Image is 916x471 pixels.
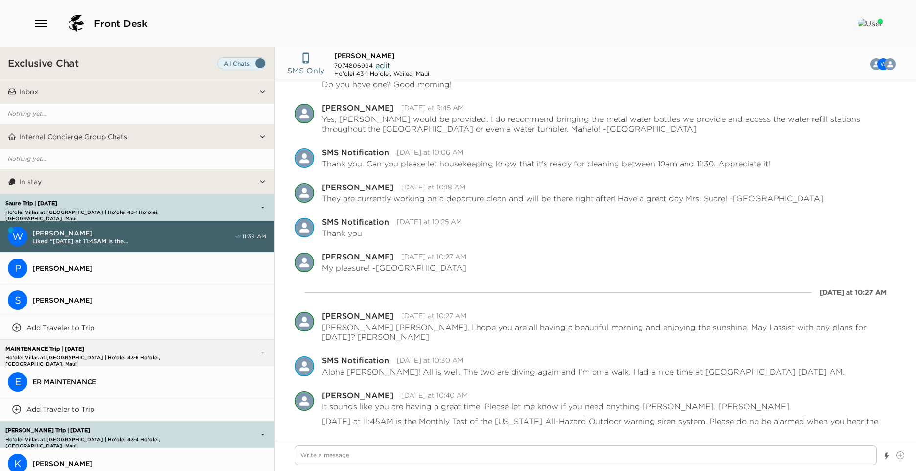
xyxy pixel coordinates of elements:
[65,12,88,35] img: logo
[334,51,394,60] span: [PERSON_NAME]
[401,183,465,191] time: 2025-09-01T20:18:02.497Z
[8,290,27,310] div: S
[3,436,214,443] p: Ho'olei Villas at [GEOGRAPHIC_DATA] | Ho'olei 43-4 Ho'olei, [GEOGRAPHIC_DATA], Maui
[3,346,214,352] p: MAINTENANCE Trip | [DATE]
[32,229,234,237] span: [PERSON_NAME]
[322,312,393,320] div: [PERSON_NAME]
[26,405,94,414] p: Add Traveler to Trip
[322,356,389,364] div: SMS Notification
[295,391,314,411] div: Melissa Glennon
[397,148,463,157] time: 2025-09-01T20:06:41.565Z
[295,104,314,123] img: C
[858,54,904,74] button: MWC
[295,253,314,272] div: Casy Villalun
[322,148,389,156] div: SMS Notification
[8,372,27,392] div: ER MAINTENANCE
[884,58,896,70] img: M
[322,228,362,238] p: Thank you
[322,367,845,377] p: Aloha [PERSON_NAME]! All is well. The two are diving again and I’m on a walk. Had a nice time at ...
[322,416,896,436] p: [DATE] at 11:45AM is the Monthly Test of the [US_STATE] All-Hazard Outdoor warning siren system. ...
[322,159,770,168] p: Thank you. Can you please let housekeeping know that it’s ready for cleaning between 10am and 11:...
[295,391,314,411] img: M
[19,177,42,186] p: In stay
[401,103,464,112] time: 2025-09-01T19:45:04.004Z
[401,311,466,320] time: 2025-09-02T20:27:51.932Z
[26,323,94,332] p: Add Traveler to Trip
[884,58,896,70] div: Melissa Glennon
[322,253,393,260] div: [PERSON_NAME]
[334,70,429,77] div: Ho'olei 43-1 Ho'olei, Wailea, Maui
[3,427,214,434] p: [PERSON_NAME] Trip | [DATE]
[401,252,466,261] time: 2025-09-01T20:27:04.014Z
[8,290,27,310] div: Sydney Saure
[295,218,314,237] img: S
[295,183,314,203] div: Casy Villalun
[3,209,214,215] p: Ho'olei Villas at [GEOGRAPHIC_DATA] | Ho'olei 43-1 Ho'olei, [GEOGRAPHIC_DATA], Maui
[217,57,266,69] label: Set all destinations
[295,104,314,123] div: Casy Villalun
[3,200,214,207] p: Saure Trip | [DATE]
[322,401,790,411] p: It sounds like you are having a great time. Please let me know if you need anything [PERSON_NAME]...
[32,264,266,273] span: [PERSON_NAME]
[287,65,324,76] p: SMS Only
[295,356,314,376] div: SMS Notification
[322,391,393,399] div: [PERSON_NAME]
[16,169,259,194] button: In stay
[32,377,266,386] span: ER MAINTENANCE
[32,296,266,305] span: [PERSON_NAME]
[295,253,314,272] img: C
[322,114,896,134] p: Yes, [PERSON_NAME] would be provided. I do recommend bringing the metal water bottles we provide ...
[8,227,27,246] div: Wendy Saure
[295,312,314,331] div: Melissa Glennon
[295,445,877,465] textarea: Write a message
[295,218,314,237] div: SMS Notification
[858,19,883,28] img: User
[322,263,466,273] p: My pleasure! -[GEOGRAPHIC_DATA]
[322,322,896,342] p: [PERSON_NAME] [PERSON_NAME], I hope you are all having a beautiful morning and enjoying the sunsh...
[295,312,314,331] img: M
[295,148,314,168] img: S
[3,354,214,361] p: Ho'olei Villas at [GEOGRAPHIC_DATA] | Ho'olei 43-6 Ho'olei, [GEOGRAPHIC_DATA], Maui
[8,57,79,69] h3: Exclusive Chat
[397,217,462,226] time: 2025-09-01T20:25:40.330Z
[375,60,390,70] span: edit
[295,356,314,376] img: S
[322,104,393,112] div: [PERSON_NAME]
[8,227,27,246] div: W
[8,259,27,278] div: Paul Saure
[334,62,373,69] span: 7074806994
[19,87,38,96] p: Inbox
[295,148,314,168] div: SMS Notification
[820,287,887,297] div: [DATE] at 10:27 AM
[322,193,824,203] p: They are currently working on a departure clean and will be there right after! Have a great day M...
[401,391,468,400] time: 2025-09-02T20:40:19.014Z
[242,233,266,240] span: 11:39 AM
[295,183,314,203] img: C
[16,79,259,104] button: Inbox
[322,183,393,191] div: [PERSON_NAME]
[322,218,389,226] div: SMS Notification
[397,356,463,365] time: 2025-09-02T20:30:51.986Z
[8,372,27,392] div: E
[16,124,259,149] button: Internal Concierge Group Chats
[883,447,890,465] button: Show templates
[32,459,266,468] span: [PERSON_NAME]
[8,259,27,278] div: P
[32,237,234,245] span: Liked “[DATE] at 11:45AM is the...
[19,132,127,141] p: Internal Concierge Group Chats
[94,17,148,30] span: Front Desk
